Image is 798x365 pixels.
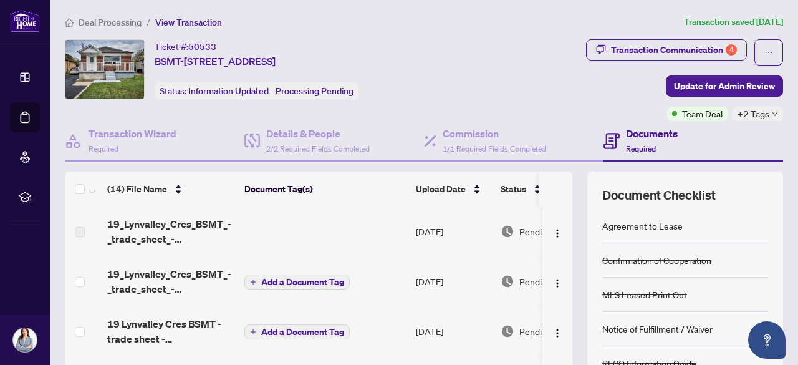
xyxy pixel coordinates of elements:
img: Profile Icon [13,328,37,352]
div: Status: [155,82,358,99]
div: 4 [726,44,737,56]
span: Pending Review [519,324,582,338]
th: (14) File Name [102,172,239,207]
button: Add a Document Tag [244,274,350,290]
span: (14) File Name [107,182,167,196]
span: Add a Document Tag [261,328,344,336]
h4: Details & People [266,126,370,141]
span: down [772,111,778,117]
button: Transaction Communication4 [586,39,747,61]
span: Pending Review [519,275,582,288]
img: Logo [552,228,562,238]
span: Status [501,182,526,196]
span: 2/2 Required Fields Completed [266,144,370,153]
div: Transaction Communication [611,40,737,60]
th: Status [496,172,602,207]
th: Document Tag(s) [239,172,411,207]
button: Add a Document Tag [244,324,350,339]
span: 1/1 Required Fields Completed [443,144,546,153]
div: Agreement to Lease [602,219,683,233]
span: Required [626,144,656,153]
img: Document Status [501,225,514,238]
span: BSMT-[STREET_ADDRESS] [155,54,276,69]
span: 19_Lynvalley_Cres_BSMT_-_trade_sheet_-_Alex_Signed.pdf [107,217,234,246]
span: home [65,18,74,27]
button: Logo [547,221,567,241]
span: Document Checklist [602,187,716,204]
button: Update for Admin Review [666,75,783,97]
button: Logo [547,321,567,341]
span: Upload Date [416,182,466,196]
span: Pending Review [519,225,582,238]
span: 50533 [188,41,216,52]
button: Add a Document Tag [244,324,350,340]
span: View Transaction [155,17,222,28]
div: MLS Leased Print Out [602,288,687,301]
img: Logo [552,328,562,338]
span: Update for Admin Review [674,76,775,96]
th: Upload Date [411,172,496,207]
button: Add a Document Tag [244,275,350,290]
div: Ticket #: [155,39,216,54]
img: Logo [552,278,562,288]
span: Information Updated - Processing Pending [188,85,353,97]
article: Transaction saved [DATE] [684,15,783,29]
span: plus [250,329,256,335]
img: Document Status [501,275,514,288]
div: Confirmation of Cooperation [602,253,711,267]
td: [DATE] [411,256,496,306]
span: +2 Tags [738,107,769,121]
img: Document Status [501,324,514,338]
img: logo [10,9,40,32]
td: [DATE] [411,207,496,256]
span: Deal Processing [79,17,142,28]
button: Logo [547,271,567,291]
button: Open asap [748,321,786,359]
span: Required [89,144,118,153]
span: Team Deal [682,107,723,120]
h4: Documents [626,126,678,141]
span: plus [250,279,256,285]
div: Notice of Fulfillment / Waiver [602,322,713,336]
li: / [147,15,150,29]
h4: Transaction Wizard [89,126,176,141]
h4: Commission [443,126,546,141]
img: IMG-E12169530_1.jpg [65,40,144,99]
span: ellipsis [764,48,773,57]
td: [DATE] [411,306,496,356]
span: 19_Lynvalley_Cres_BSMT_-_trade_sheet_-_Iryna_to_Signed.pdf [107,266,234,296]
span: Add a Document Tag [261,278,344,286]
span: 19 Lynvalley Cres BSMT - trade sheet - [PERSON_NAME] to Review.pdf [107,316,234,346]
